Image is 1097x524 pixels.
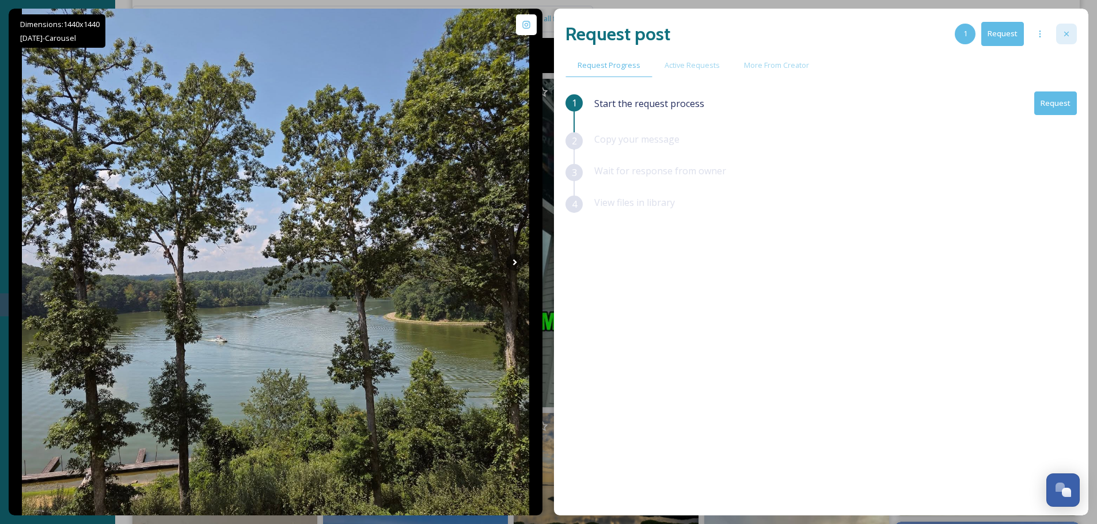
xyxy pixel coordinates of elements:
span: More From Creator [744,60,809,71]
span: Request Progress [578,60,640,71]
button: Request [1034,91,1077,115]
span: 4 [572,197,577,211]
span: View files in library [594,196,675,209]
img: One fine day at beautiful Burr Oak State Park. Just a moment away from Moss Point. [22,9,529,515]
h2: Request post [565,20,670,48]
span: [DATE] - Carousel [20,33,76,43]
span: 2 [572,134,577,148]
span: Start the request process [594,97,704,110]
span: Copy your message [594,133,680,146]
span: Dimensions: 1440 x 1440 [20,19,100,29]
span: Wait for response from owner [594,165,726,177]
button: Request [981,22,1024,45]
span: 1 [963,28,967,39]
span: 3 [572,166,577,179]
button: Open Chat [1046,473,1080,507]
span: Active Requests [665,60,720,71]
span: 1 [572,96,577,110]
